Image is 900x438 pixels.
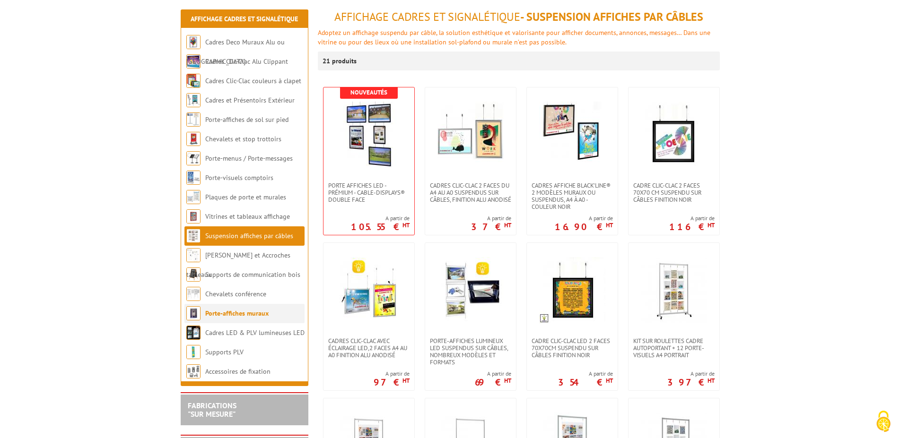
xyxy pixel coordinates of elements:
[374,370,410,378] span: A partir de
[629,182,719,203] a: Cadre Clic-Clac 2 faces 70x70 cm suspendu sur câbles finition noir
[504,377,511,385] sup: HT
[186,171,201,185] img: Porte-visuels comptoirs
[186,248,201,262] img: Cimaises et Accroches tableaux
[539,102,605,168] img: Cadres affiche Black’Line® 2 modèles muraux ou suspendus, A4 à A0 - couleur noir
[539,257,605,323] img: Cadre Clic-Clac LED 2 faces 70x70cm suspendu sur câbles finition noir
[558,370,613,378] span: A partir de
[351,215,410,222] span: A partir de
[374,379,410,385] p: 97 €
[323,52,358,70] p: 21 produits
[186,326,201,340] img: Cadres LED & PLV lumineuses LED
[205,348,244,356] a: Supports PLV
[186,74,201,88] img: Cadres Clic-Clac couleurs à clapet
[188,401,236,419] a: FABRICATIONS"Sur Mesure"
[402,377,410,385] sup: HT
[633,182,715,203] span: Cadre Clic-Clac 2 faces 70x70 cm suspendu sur câbles finition noir
[351,224,410,230] p: 105.55 €
[430,337,511,366] span: Porte-affiches lumineux LED suspendus sur câbles, nombreux modèles et formats
[205,193,286,201] a: Plaques de porte et murales
[186,345,201,359] img: Supports PLV
[186,229,201,243] img: Suspension affiches par câbles
[205,270,300,279] a: Supports de communication bois
[186,132,201,146] img: Chevalets et stop trottoirs
[186,364,201,378] img: Accessoires de fixation
[471,215,511,222] span: A partir de
[205,115,288,124] a: Porte-affiches de sol sur pied
[669,224,715,230] p: 116 €
[475,379,511,385] p: 69 €
[629,337,719,359] a: Kit sur roulettes cadre autoportant + 12 porte-visuels A4 Portrait
[186,306,201,320] img: Porte-affiches muraux
[186,151,201,165] img: Porte-menus / Porte-messages
[318,11,720,23] h1: - Suspension affiches par câbles
[334,9,520,24] span: Affichage Cadres et Signalétique
[205,309,269,318] a: Porte-affiches muraux
[708,377,715,385] sup: HT
[205,154,293,163] a: Porte-menus / Porte-messages
[532,337,613,359] span: Cadre Clic-Clac LED 2 faces 70x70cm suspendu sur câbles finition noir
[471,224,511,230] p: 37 €
[205,57,288,66] a: Cadres Clic-Clac Alu Clippant
[186,93,201,107] img: Cadres et Présentoirs Extérieur
[205,328,305,337] a: Cadres LED & PLV lumineuses LED
[186,190,201,204] img: Plaques de porte et murales
[205,367,271,376] a: Accessoires de fixation
[555,224,613,230] p: 16.90 €
[867,406,900,438] button: Cookies (fenêtre modale)
[186,251,290,279] a: [PERSON_NAME] et Accroches tableaux
[708,221,715,229] sup: HT
[437,257,504,323] img: Porte-affiches lumineux LED suspendus sur câbles, nombreux modèles et formats
[527,337,618,359] a: Cadre Clic-Clac LED 2 faces 70x70cm suspendu sur câbles finition noir
[667,379,715,385] p: 397 €
[205,232,293,240] a: Suspension affiches par câbles
[205,77,301,85] a: Cadres Clic-Clac couleurs à clapet
[558,379,613,385] p: 354 €
[872,410,895,433] img: Cookies (fenêtre modale)
[205,173,273,182] a: Porte-visuels comptoirs
[669,215,715,222] span: A partir de
[527,182,618,210] a: Cadres affiche Black’Line® 2 modèles muraux ou suspendus, A4 à A0 - couleur noir
[437,102,504,168] img: Cadres Clic-Clac 2 faces du A4 au A0 suspendus sur câbles, finition alu anodisé
[205,96,295,104] a: Cadres et Présentoirs Extérieur
[475,370,511,378] span: A partir de
[323,337,414,359] a: Cadres clic-clac avec éclairage LED,2 Faces A4 au A0 finition Alu Anodisé
[555,215,613,222] span: A partir de
[186,112,201,127] img: Porte-affiches de sol sur pied
[205,135,281,143] a: Chevalets et stop trottoirs
[633,337,715,359] span: Kit sur roulettes cadre autoportant + 12 porte-visuels A4 Portrait
[328,182,410,203] span: Porte Affiches LED - Prémium - Cable-Displays® Double face
[667,370,715,378] span: A partir de
[336,102,402,168] img: Porte Affiches LED - Prémium - Cable-Displays® Double face
[191,15,298,23] a: Affichage Cadres et Signalétique
[430,182,511,203] span: Cadres Clic-Clac 2 faces du A4 au A0 suspendus sur câbles, finition alu anodisé
[205,212,290,221] a: Vitrines et tableaux affichage
[186,209,201,223] img: Vitrines et tableaux affichage
[323,182,414,203] a: Porte Affiches LED - Prémium - Cable-Displays® Double face
[328,337,410,359] span: Cadres clic-clac avec éclairage LED,2 Faces A4 au A0 finition Alu Anodisé
[532,182,613,210] span: Cadres affiche Black’Line® 2 modèles muraux ou suspendus, A4 à A0 - couleur noir
[425,182,516,203] a: Cadres Clic-Clac 2 faces du A4 au A0 suspendus sur câbles, finition alu anodisé
[641,257,707,323] img: Kit sur roulettes cadre autoportant + 12 porte-visuels A4 Portrait
[425,337,516,366] a: Porte-affiches lumineux LED suspendus sur câbles, nombreux modèles et formats
[318,28,710,46] font: Adoptez un affichage suspendu par câble, la solution esthétique et valorisante pour afficher docu...
[186,35,201,49] img: Cadres Deco Muraux Alu ou Bois
[606,377,613,385] sup: HT
[641,102,707,168] img: Cadre Clic-Clac 2 faces 70x70 cm suspendu sur câbles finition noir
[186,38,285,66] a: Cadres Deco Muraux Alu ou [GEOGRAPHIC_DATA]
[402,221,410,229] sup: HT
[350,88,387,96] b: Nouveautés
[205,290,266,298] a: Chevalets conférence
[336,257,402,323] img: Cadres clic-clac avec éclairage LED,2 Faces A4 au A0 finition Alu Anodisé
[186,287,201,301] img: Chevalets conférence
[504,221,511,229] sup: HT
[606,221,613,229] sup: HT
